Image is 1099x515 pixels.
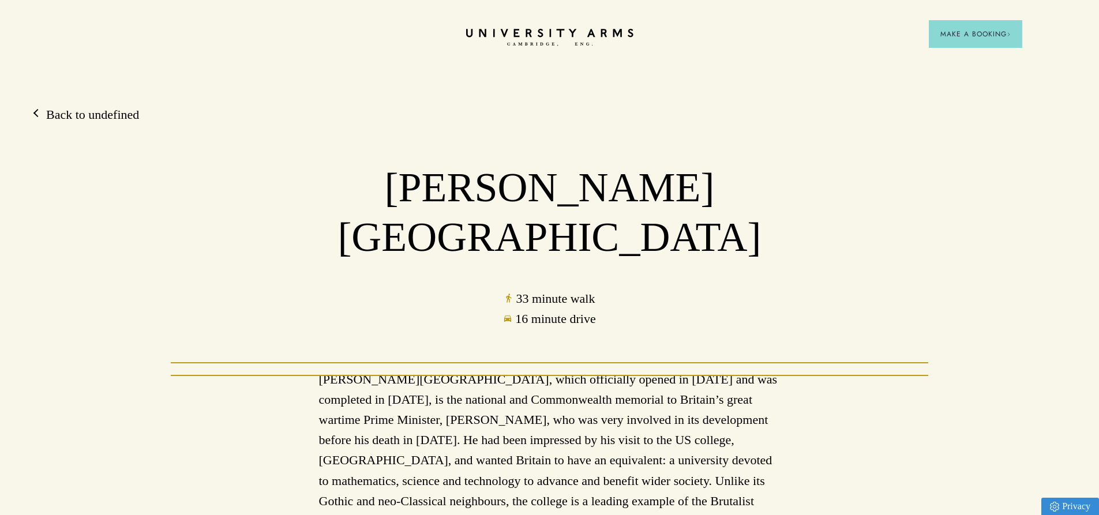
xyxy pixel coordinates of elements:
a: Home [466,29,633,47]
a: Privacy [1041,498,1099,515]
span: Make a Booking [940,29,1011,39]
button: Make a BookingArrow icon [929,20,1022,48]
a: Back to undefined [35,106,139,123]
img: Arrow icon [1007,32,1011,36]
h1: [PERSON_NAME][GEOGRAPHIC_DATA] [242,163,857,262]
img: Privacy [1050,502,1059,512]
p: 16 minute drive [242,309,857,329]
p: 33 minute walk [242,288,857,309]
